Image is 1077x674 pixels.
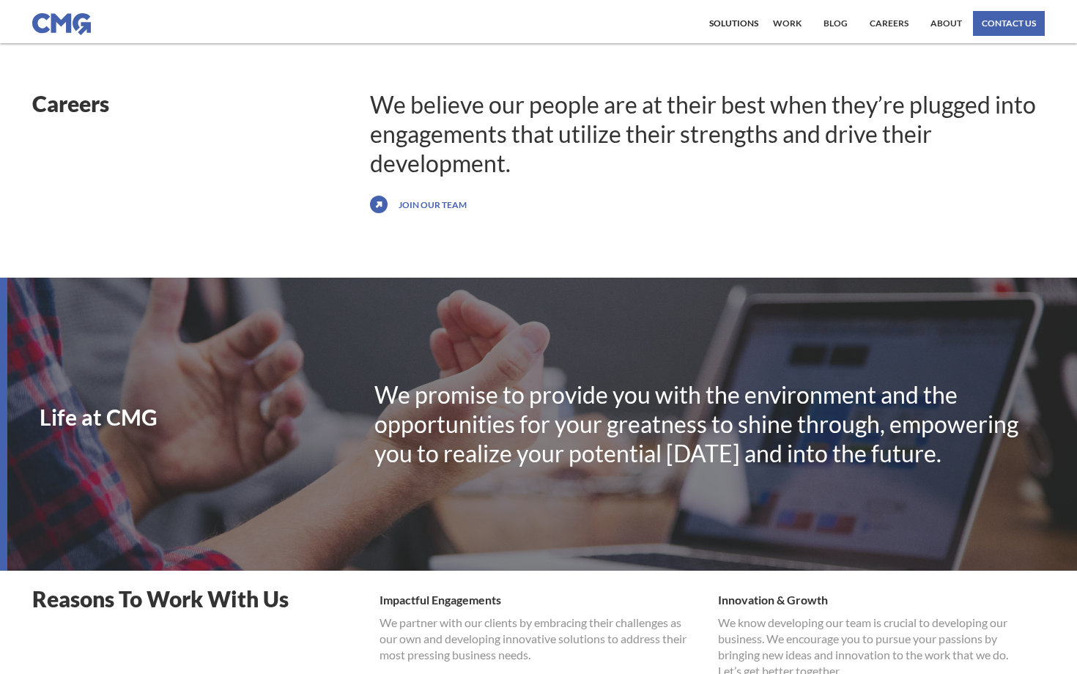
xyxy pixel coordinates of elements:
h1: Impactful Engagements [380,585,706,615]
div: Solutions [709,19,758,28]
h1: We partner with our clients by embracing their challenges as our own and developing innovative so... [380,615,706,663]
h1: Innovation & Growth [718,585,1045,615]
a: About [927,11,966,36]
div: We promise to provide you with the environment and the opportunities for your greatness to shine ... [374,380,1045,468]
h1: Life at CMG [40,406,374,428]
img: icon with arrow pointing up and to the right. [370,193,388,216]
div: contact us [982,19,1036,28]
a: Blog [820,11,851,36]
h1: Reasons To Work With Us [32,585,365,612]
a: work [769,11,805,36]
img: CMG logo in blue. [32,13,91,35]
div: We believe our people are at their best when they’re plugged into engagements that utilize their ... [370,90,1045,178]
a: Join our team [395,193,470,216]
a: Careers [866,11,912,36]
h1: Careers [32,90,370,116]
